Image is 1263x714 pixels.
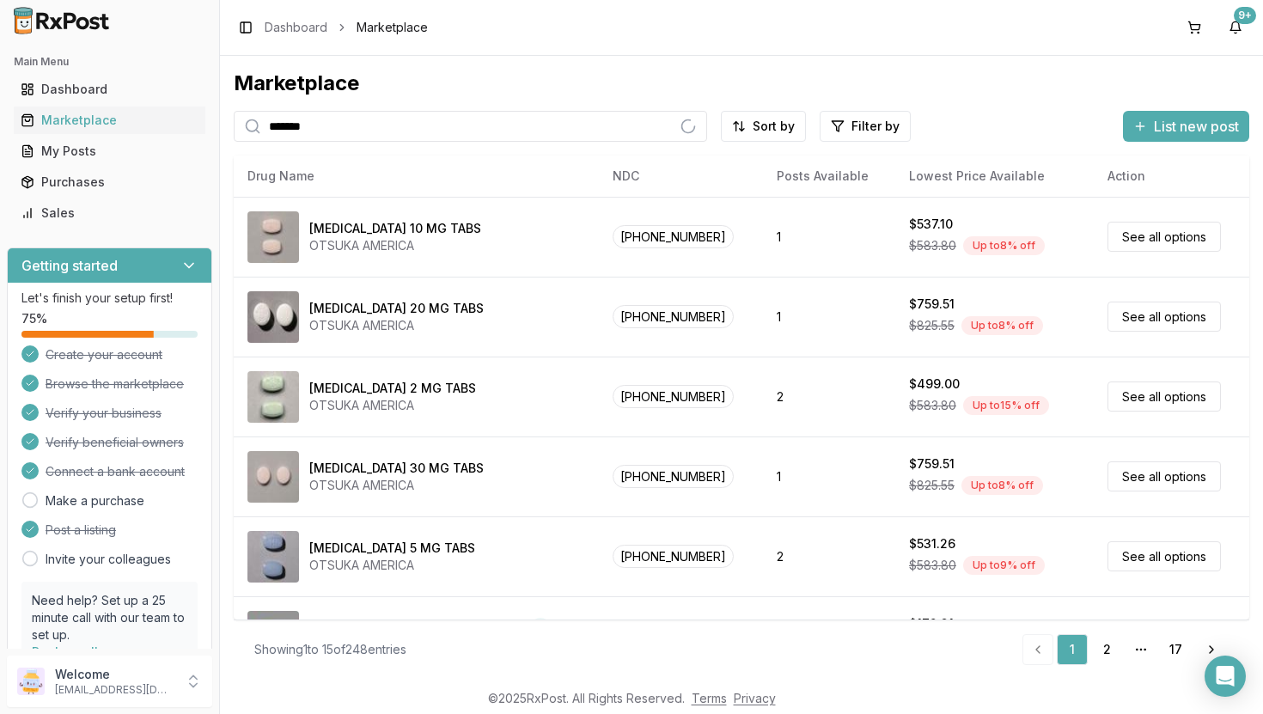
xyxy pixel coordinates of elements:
div: $172.31 [909,615,954,632]
div: [MEDICAL_DATA] 20 MG TABS [309,300,484,317]
span: Verify your business [46,405,162,422]
span: Connect a bank account [46,463,185,480]
div: Up to 8 % off [961,316,1043,335]
span: $583.80 [909,397,956,414]
span: $825.55 [909,477,955,494]
button: Marketplace [7,107,212,134]
th: Posts Available [763,156,895,197]
h3: Getting started [21,255,118,276]
p: Welcome [55,666,174,683]
img: RxPost Logo [7,7,117,34]
div: Sales [21,204,198,222]
th: Drug Name [234,156,599,197]
img: Abilify 5 MG TABS [247,531,299,583]
div: [MEDICAL_DATA] 5 MG TABS [309,540,475,557]
a: See all options [1107,461,1221,491]
span: Sort by [753,118,795,135]
div: OTSUKA AMERICA [309,477,484,494]
span: Verify beneficial owners [46,434,184,451]
div: Up to 8 % off [963,236,1045,255]
td: 1 [763,277,895,357]
a: See all options [1107,381,1221,412]
div: [MEDICAL_DATA] 100 UNIT/ML SOPN [309,618,523,638]
span: [PHONE_NUMBER] [613,465,734,488]
span: [PHONE_NUMBER] [613,305,734,328]
div: OTSUKA AMERICA [309,397,476,414]
div: My Posts [21,143,198,160]
div: Marketplace [21,112,198,129]
th: NDC [599,156,763,197]
p: Need help? Set up a 25 minute call with our team to set up. [32,592,187,644]
button: My Posts [7,137,212,165]
nav: pagination [1022,634,1229,665]
span: Create your account [46,346,162,363]
div: Purchases [21,174,198,191]
button: List new post [1123,111,1249,142]
a: See all options [1107,302,1221,332]
button: Sort by [721,111,806,142]
p: [EMAIL_ADDRESS][DOMAIN_NAME] [55,683,174,697]
div: [MEDICAL_DATA] 2 MG TABS [309,380,476,397]
div: $759.51 [909,296,955,313]
button: Dashboard [7,76,212,103]
td: 1 [763,197,895,277]
div: Up to 15 % off [963,396,1049,415]
span: Post a listing [46,522,116,539]
a: See all options [1107,222,1221,252]
a: Dashboard [14,74,205,105]
a: Privacy [734,691,776,705]
img: Abilify 20 MG TABS [247,291,299,343]
span: $583.80 [909,237,956,254]
span: List new post [1154,116,1239,137]
img: Admelog SoloStar 100 UNIT/ML SOPN [247,611,299,662]
a: List new post [1123,119,1249,137]
button: 9+ [1222,14,1249,41]
a: 2 [1091,634,1122,665]
div: Up to 9 % off [963,556,1045,575]
div: OTSUKA AMERICA [309,317,484,334]
div: OTSUKA AMERICA [309,557,475,574]
th: Action [1094,156,1249,197]
span: $825.55 [909,317,955,334]
a: 1 [1057,634,1088,665]
a: 17 [1160,634,1191,665]
span: Browse the marketplace [46,375,184,393]
button: Purchases [7,168,212,196]
h2: Main Menu [14,55,205,69]
span: Filter by [851,118,900,135]
span: $583.80 [909,557,956,574]
button: Sales [7,199,212,227]
div: Marketplace [234,70,1249,97]
a: Marketplace [14,105,205,136]
img: Abilify 10 MG TABS [247,211,299,263]
a: Book a call [32,644,98,659]
img: User avatar [17,668,45,695]
a: See all options [1107,541,1221,571]
a: My Posts [14,136,205,167]
div: $499.00 [909,375,960,393]
div: Up to 8 % off [961,476,1043,495]
span: Marketplace [357,19,428,36]
div: Showing 1 to 15 of 248 entries [254,641,406,658]
td: 2 [763,357,895,436]
a: Terms [692,691,727,705]
div: OTSUKA AMERICA [309,237,481,254]
span: [PHONE_NUMBER] [613,225,734,248]
td: 2 [763,516,895,596]
td: 2 [763,596,895,676]
a: Go to next page [1194,634,1229,665]
div: [MEDICAL_DATA] 30 MG TABS [309,460,484,477]
nav: breadcrumb [265,19,428,36]
a: Sales [14,198,205,229]
div: $759.51 [909,455,955,473]
a: Invite your colleagues [46,551,171,568]
div: Dashboard [21,81,198,98]
div: $531.26 [909,535,955,552]
img: Abilify 30 MG TABS [247,451,299,503]
td: 1 [763,436,895,516]
a: Purchases [14,167,205,198]
button: Filter by [820,111,911,142]
div: Open Intercom Messenger [1205,656,1246,697]
a: Dashboard [265,19,327,36]
div: 9+ [1234,7,1256,24]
